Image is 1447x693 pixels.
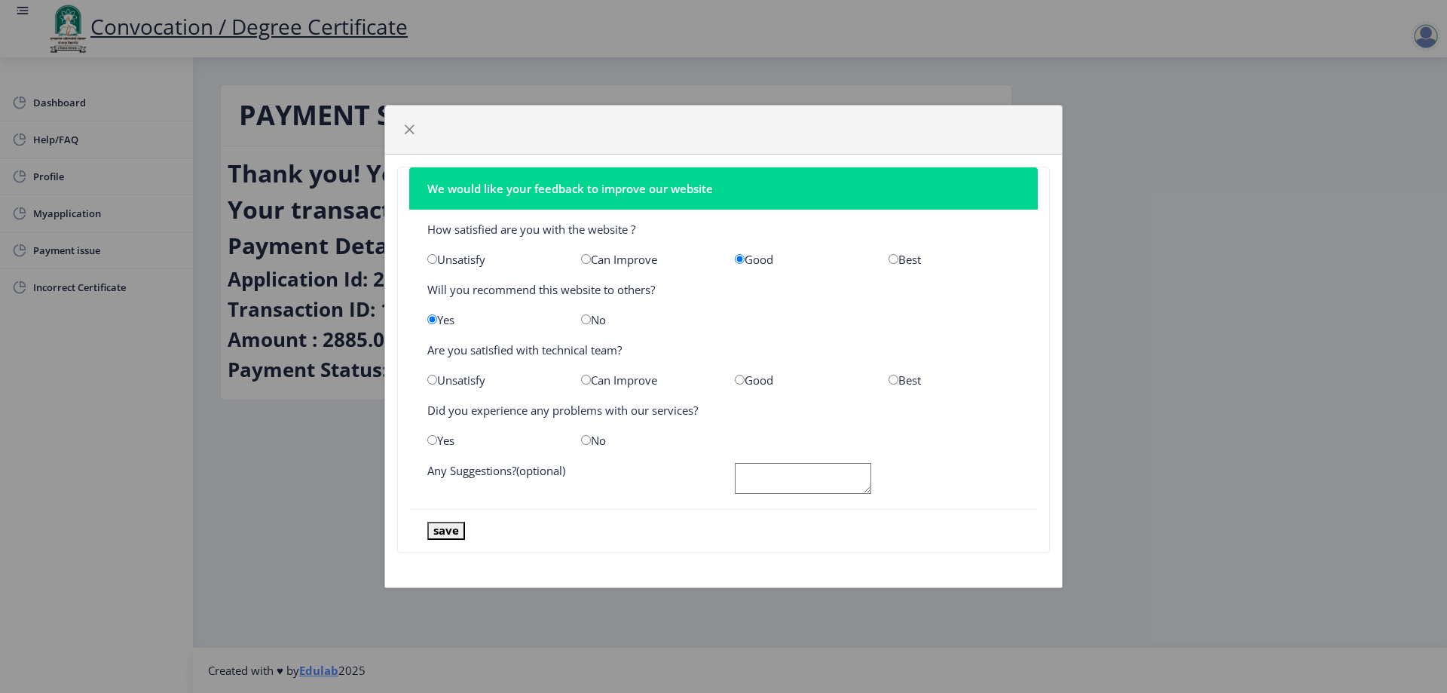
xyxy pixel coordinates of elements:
div: Best [877,373,1031,388]
nb-card-header: We would like your feedback to improve our website [409,167,1038,210]
div: Are you satisfied with technical team? [416,342,1031,357]
div: Can Improve [570,373,723,388]
div: How satisfied are you with the website ? [416,222,1031,237]
div: Did you experience any problems with our services? [416,403,1031,418]
button: save [427,522,465,539]
div: Good [723,373,877,388]
div: Good [723,252,877,267]
div: Unsatisfy [416,252,570,267]
div: Yes [416,433,570,448]
div: Yes [416,312,570,327]
div: Will you recommend this website to others? [416,282,1031,297]
div: Any Suggestions?(optional) [416,463,723,497]
div: No [570,433,723,448]
div: No [570,312,723,327]
div: Best [877,252,1031,267]
div: Can Improve [570,252,723,267]
div: Unsatisfy [416,373,570,388]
